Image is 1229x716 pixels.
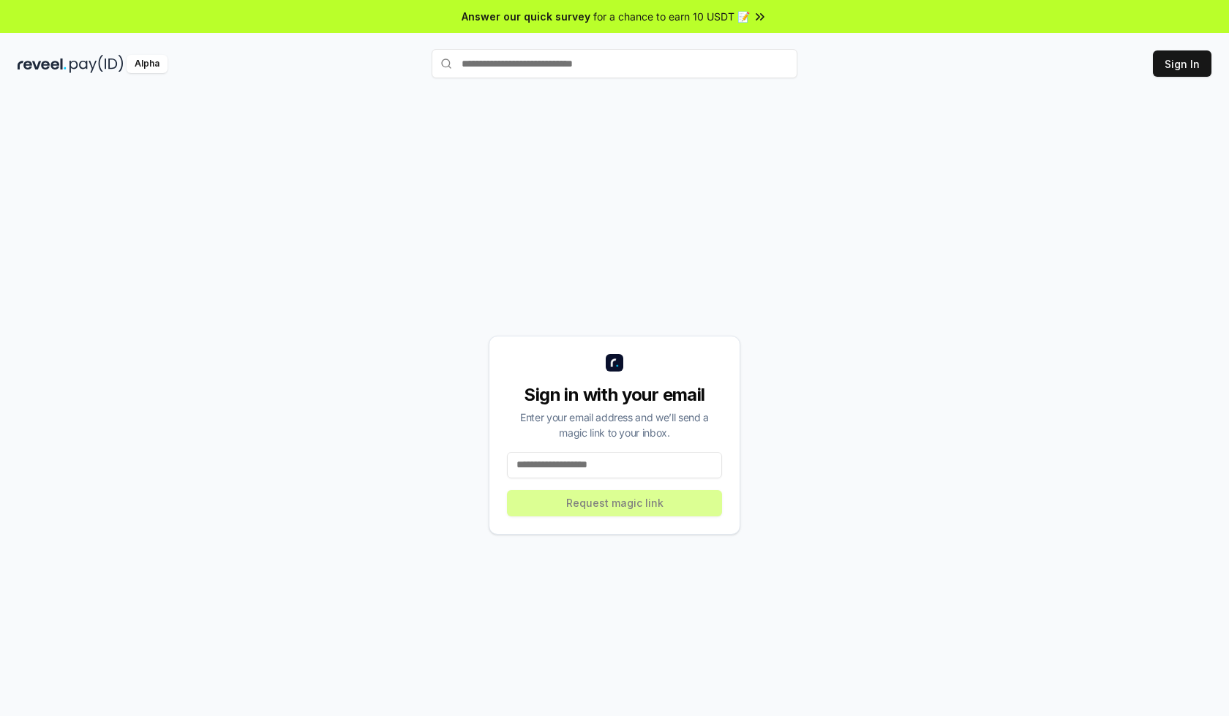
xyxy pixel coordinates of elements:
[127,55,168,73] div: Alpha
[593,9,750,24] span: for a chance to earn 10 USDT 📝
[606,354,623,372] img: logo_small
[507,383,722,407] div: Sign in with your email
[69,55,124,73] img: pay_id
[507,410,722,440] div: Enter your email address and we’ll send a magic link to your inbox.
[18,55,67,73] img: reveel_dark
[1153,50,1211,77] button: Sign In
[462,9,590,24] span: Answer our quick survey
